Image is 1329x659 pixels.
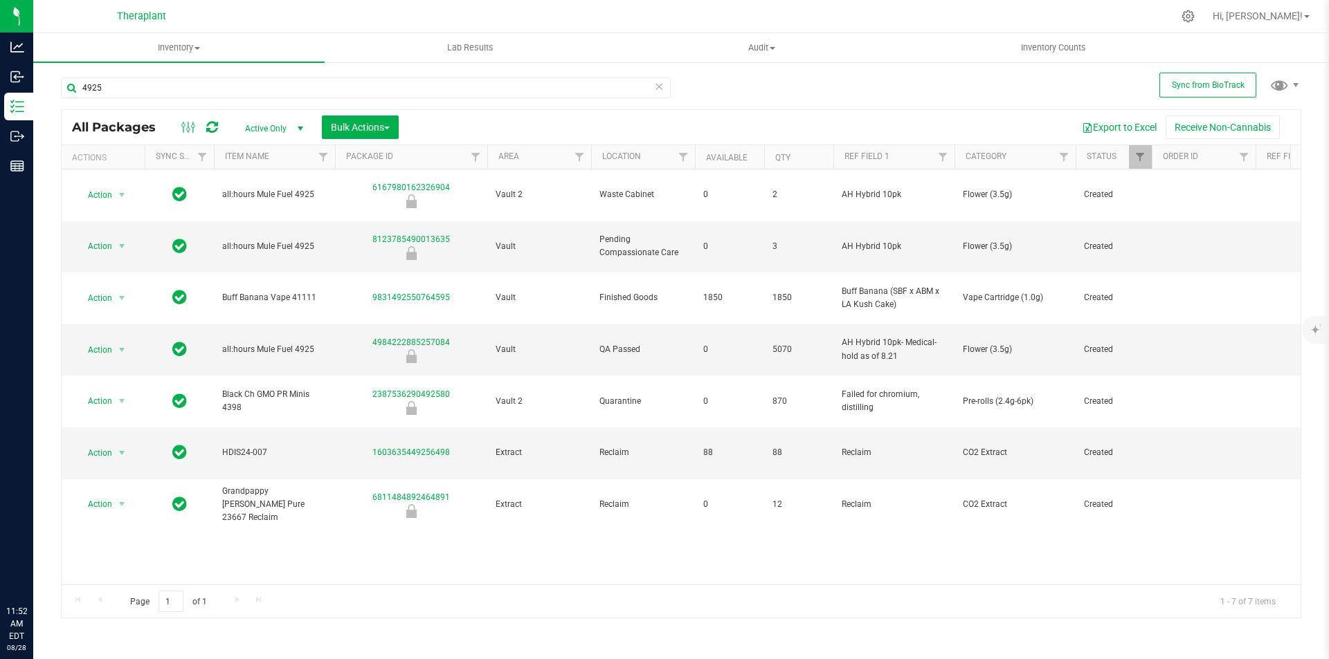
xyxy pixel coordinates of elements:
[333,349,489,363] div: Newly Received
[772,446,825,459] span: 88
[963,395,1067,408] span: Pre-rolls (2.4g-6pk)
[775,153,790,163] a: Qty
[496,343,583,356] span: Vault
[1053,145,1076,169] a: Filter
[333,246,489,260] div: Newly Received
[372,234,450,244] a: 8123785490013635
[842,240,946,253] span: AH Hybrid 10pk
[172,288,187,307] span: In Sync
[1166,115,1280,139] button: Receive Non-Cannabis
[908,33,1200,62] a: Inventory Counts
[706,153,748,163] a: Available
[372,183,450,192] a: 6167980162326904
[172,340,187,359] span: In Sync
[496,498,583,511] span: Extract
[6,605,27,642] p: 11:52 AM EDT
[172,185,187,204] span: In Sync
[1179,10,1197,23] div: Manage settings
[616,33,907,62] a: Audit
[61,77,671,98] input: Search Package ID, Item Name, SKU, Lot or Part Number...
[1084,446,1143,459] span: Created
[1084,291,1143,304] span: Created
[1002,41,1105,54] span: Inventory Counts
[772,291,825,304] span: 1850
[75,236,113,256] span: Action
[333,504,489,518] div: Vault - WIP
[772,343,825,356] span: 5070
[114,391,131,411] span: select
[703,343,756,356] span: 0
[172,494,187,514] span: In Sync
[312,145,335,169] a: Filter
[75,185,113,205] span: Action
[10,40,24,54] inline-svg: Analytics
[1163,151,1198,161] a: Order Id
[159,591,183,612] input: 1
[842,446,946,459] span: Reclaim
[10,100,24,113] inline-svg: Inventory
[172,236,187,256] span: In Sync
[1084,240,1143,253] span: Created
[963,291,1067,304] span: Vape Cartridge (1.0g)
[222,446,327,459] span: HDIS24-007
[932,145,955,169] a: Filter
[14,548,55,590] iframe: Resource center
[117,10,166,22] span: Theraplant
[222,188,327,201] span: all:hours Mule Fuel 4925
[114,340,131,360] span: select
[599,498,687,511] span: Reclaim
[222,291,327,304] span: Buff Banana Vape 41111
[10,70,24,84] inline-svg: Inbound
[222,240,327,253] span: all:hours Mule Fuel 4925
[703,446,756,459] span: 88
[496,395,583,408] span: Vault 2
[118,591,218,612] span: Page of 1
[602,151,641,161] a: Location
[963,446,1067,459] span: CO2 Extract
[10,129,24,143] inline-svg: Outbound
[75,288,113,308] span: Action
[498,151,519,161] a: Area
[333,194,489,208] div: Newly Received
[222,388,327,414] span: Black Ch GMO PR Minis 4398
[963,240,1067,253] span: Flower (3.5g)
[225,151,269,161] a: Item Name
[703,291,756,304] span: 1850
[654,77,664,95] span: Clear
[346,151,393,161] a: Package ID
[1159,73,1256,98] button: Sync from BioTrack
[844,151,889,161] a: Ref Field 1
[33,41,325,54] span: Inventory
[156,151,209,161] a: Sync Status
[114,494,131,514] span: select
[372,447,450,457] a: 1603635449256498
[75,391,113,411] span: Action
[1209,591,1287,611] span: 1 - 7 of 7 items
[6,642,27,653] p: 08/28
[963,188,1067,201] span: Flower (3.5g)
[464,145,487,169] a: Filter
[372,293,450,302] a: 9831492550764595
[842,188,946,201] span: AH Hybrid 10pk
[496,291,583,304] span: Vault
[372,337,450,347] a: 4984222885257084
[599,343,687,356] span: QA Passed
[222,485,327,525] span: Grandpappy [PERSON_NAME] Pure 23667 Reclaim
[1172,80,1245,90] span: Sync from BioTrack
[322,115,399,139] button: Bulk Actions
[703,498,756,511] span: 0
[72,153,139,163] div: Actions
[1084,395,1143,408] span: Created
[172,391,187,411] span: In Sync
[10,159,24,173] inline-svg: Reports
[842,388,946,414] span: Failed for chromium, distilling
[672,145,695,169] a: Filter
[1084,343,1143,356] span: Created
[1084,498,1143,511] span: Created
[842,336,946,362] span: AH Hybrid 10pk- Medical- hold as of 8.21
[1129,145,1152,169] a: Filter
[114,288,131,308] span: select
[599,233,687,259] span: Pending Compassionate Care
[703,240,756,253] span: 0
[772,240,825,253] span: 3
